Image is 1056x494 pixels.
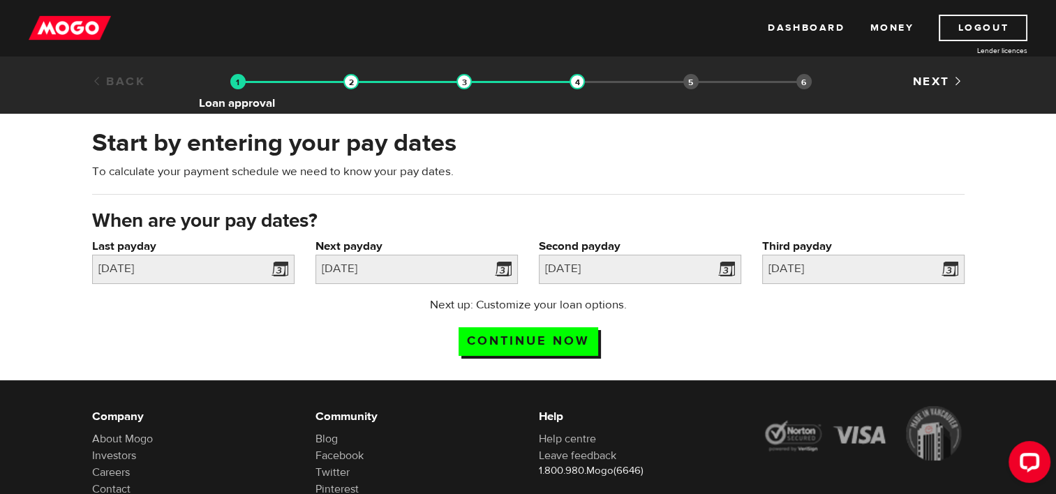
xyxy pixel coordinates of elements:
img: transparent-188c492fd9eaac0f573672f40bb141c2.gif [343,74,359,89]
a: Logout [939,15,1027,41]
a: Lender licences [923,45,1027,56]
img: transparent-188c492fd9eaac0f573672f40bb141c2.gif [456,74,472,89]
p: Next up: Customize your loan options. [389,297,667,313]
a: About Mogo [92,432,153,446]
input: Continue now [459,327,598,356]
h6: Help [539,408,741,425]
h3: When are your pay dates? [92,210,965,232]
img: transparent-188c492fd9eaac0f573672f40bb141c2.gif [570,74,585,89]
a: Help centre [539,432,596,446]
a: Back [92,74,146,89]
img: legal-icons-92a2ffecb4d32d839781d1b4e4802d7b.png [762,406,965,461]
a: Facebook [315,449,364,463]
h6: Community [315,408,518,425]
h2: Start by entering your pay dates [92,128,965,158]
span: Loan approval [199,95,275,112]
label: Third payday [762,238,965,255]
img: transparent-188c492fd9eaac0f573672f40bb141c2.gif [230,74,246,89]
h6: Company [92,408,295,425]
a: Careers [92,465,130,479]
img: mogo_logo-11ee424be714fa7cbb0f0f49df9e16ec.png [29,15,111,41]
label: Last payday [92,238,295,255]
a: Leave feedback [539,449,616,463]
a: Investors [92,449,136,463]
a: Blog [315,432,338,446]
iframe: LiveChat chat widget [997,435,1056,494]
label: Second payday [539,238,741,255]
label: Next payday [315,238,518,255]
a: Loan approval [230,74,246,89]
p: 1.800.980.Mogo(6646) [539,464,741,478]
a: Next [912,74,964,89]
a: Dashboard [768,15,845,41]
p: To calculate your payment schedule we need to know your pay dates. [92,163,965,180]
a: Twitter [315,465,350,479]
a: Money [870,15,914,41]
